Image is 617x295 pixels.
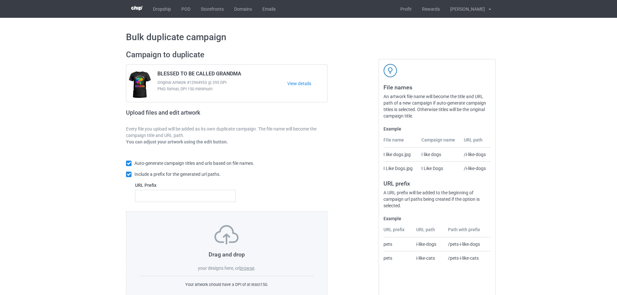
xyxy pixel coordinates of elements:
[413,226,445,237] th: URL path
[418,161,461,175] td: I Like Dogs
[157,79,287,86] span: Original Artwork 4129x4953 @ 295 DPI
[383,237,413,251] td: pets
[460,148,491,161] td: /i-like-dogs
[383,126,491,132] label: Example
[383,161,417,175] td: I Like Dogs.jpg
[214,225,239,244] img: svg+xml;base64,PD94bWwgdmVyc2lvbj0iMS4wIiBlbmNvZGluZz0iVVRGLTgiPz4KPHN2ZyB3aWR0aD0iNzVweCIgaGVpZ2...
[157,86,287,92] span: PNG format, DPI 150 minimum
[198,266,239,271] span: your designs here, or
[126,109,247,121] h2: Upload files and edit artwork
[126,126,327,139] p: Every file you upload will be added as its own duplicate campaign. The file name will become the ...
[126,50,327,60] h2: Campaign to duplicate
[135,182,236,188] label: URL Prefix
[460,137,491,148] th: URL path
[444,237,491,251] td: /pets-i-like-dogs
[383,215,491,222] label: Example
[444,226,491,237] th: Path with prefix
[157,71,241,79] span: BLESSED TO BE CALLED GRANDMA
[131,6,143,11] img: 3d383065fc803cdd16c62507c020ddf8.png
[460,161,491,175] td: /i-like-dogs
[383,189,491,209] div: A URL prefix will be added to the beginning of campaign url paths being created if the option is ...
[239,266,254,271] label: browse
[383,93,491,119] div: An artwork file name will become the title and URL path of a new campaign if auto-generate campai...
[445,1,485,17] div: [PERSON_NAME]
[418,148,461,161] td: I like dogs
[383,137,417,148] th: File name
[287,80,327,87] a: View details
[383,84,491,91] h3: File names
[413,237,445,251] td: i-like-dogs
[126,31,491,43] h1: Bulk duplicate campaign
[418,137,461,148] th: Campaign name
[444,251,491,265] td: /pets-i-like-cats
[383,251,413,265] td: pets
[140,251,314,258] h3: Drag and drop
[383,226,413,237] th: URL prefix
[383,148,417,161] td: I like dogs.jpg
[185,282,268,287] span: Your artwork should have a DPI of at least 150 .
[134,161,254,166] span: Auto-generate campaign titles and urls based on file names.
[126,139,228,144] b: You can adjust your artwork using the edit button.
[134,172,221,177] span: Include a prefix for the generated url paths.
[413,251,445,265] td: i-like-cats
[254,266,256,271] span: .
[383,64,397,77] img: svg+xml;base64,PD94bWwgdmVyc2lvbj0iMS4wIiBlbmNvZGluZz0iVVRGLTgiPz4KPHN2ZyB3aWR0aD0iNDJweCIgaGVpZ2...
[383,180,491,187] h3: URL prefix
